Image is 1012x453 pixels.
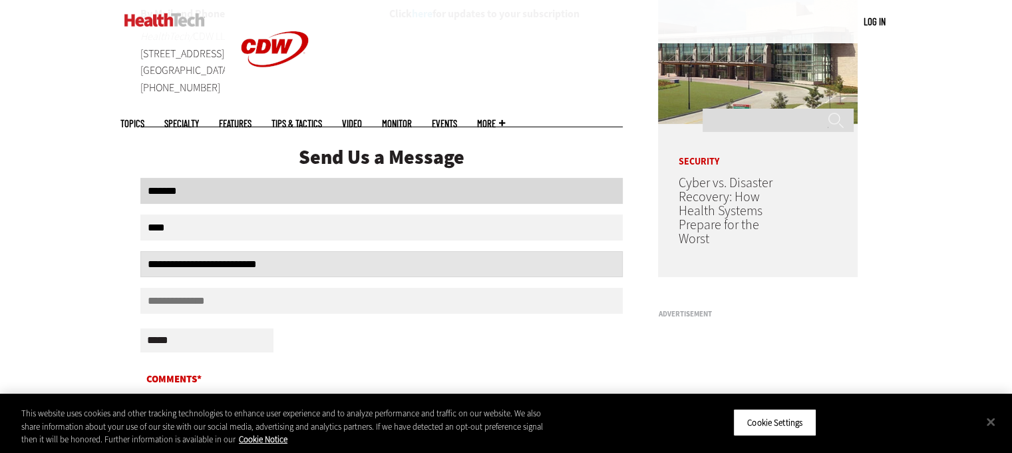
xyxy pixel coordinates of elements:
div: User menu [864,15,886,29]
a: Features [219,119,252,129]
a: Cyber vs. Disaster Recovery: How Health Systems Prepare for the Worst [678,174,772,248]
button: Cookie Settings [733,408,816,436]
a: CDW [225,88,325,102]
div: This website uses cookies and other tracking technologies to enhance user experience and to analy... [21,407,557,446]
label: Comments* [140,371,623,392]
h3: Advertisement [658,310,858,318]
span: Topics [120,119,144,129]
div: Send Us a Message [140,147,623,167]
a: MonITor [382,119,412,129]
span: More [477,119,505,129]
img: Home [124,13,205,27]
p: Security [658,137,798,167]
a: Video [342,119,362,129]
a: Tips & Tactics [271,119,322,129]
span: Specialty [164,119,199,129]
a: Log in [864,15,886,27]
button: Close [976,407,1005,436]
a: Events [432,119,457,129]
a: More information about your privacy [239,434,287,445]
